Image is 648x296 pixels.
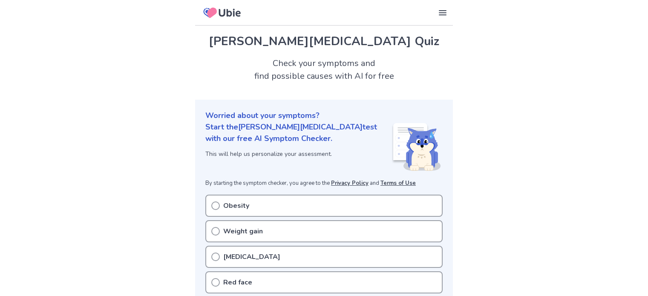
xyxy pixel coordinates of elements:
p: Worried about your symptoms? [205,110,443,121]
p: Weight gain [223,226,263,236]
p: [MEDICAL_DATA] [223,252,280,262]
p: Obesity [223,201,249,211]
h2: Check your symptoms and find possible causes with AI for free [195,57,453,83]
p: Red face [223,277,252,287]
h1: [PERSON_NAME][MEDICAL_DATA] Quiz [205,32,443,50]
a: Privacy Policy [331,179,369,187]
p: This will help us personalize your assessment. [205,149,392,158]
p: Start the [PERSON_NAME][MEDICAL_DATA] test with our free AI Symptom Checker. [205,121,392,144]
img: Shiba [392,123,441,171]
p: By starting the symptom checker, you agree to the and [205,179,443,188]
a: Terms of Use [380,179,416,187]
